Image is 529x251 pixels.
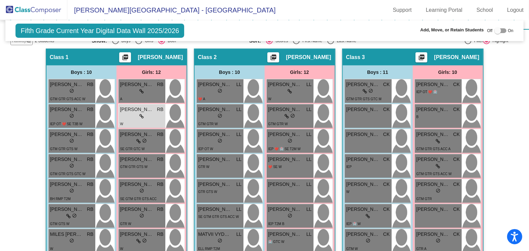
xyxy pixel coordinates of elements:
span: do_not_disturb_alt [218,113,222,118]
span: [PERSON_NAME] [50,206,84,213]
span: [PERSON_NAME] [50,81,84,88]
span: IEP 🏥 W [346,222,361,226]
span: RB [87,181,93,188]
span: do_not_disturb_alt [291,113,295,118]
span: MATVII VYDZHAK [198,231,232,238]
span: W [120,122,123,126]
span: RB [157,231,163,238]
span: Off [487,28,493,34]
span: do_not_disturb_alt [139,213,144,218]
span: CK [383,106,390,113]
span: ❤️ A [198,97,205,101]
span: CK [383,206,390,213]
span: CK [383,81,390,88]
span: RB [87,106,93,113]
button: Print Students Details [267,52,279,62]
span: [PERSON_NAME] [198,81,232,88]
mat-icon: picture_as_pdf [121,54,129,63]
span: GTM GTR [417,197,432,201]
span: [PERSON_NAME] [50,131,84,138]
span: [PERSON_NAME] [346,156,380,163]
span: RB [87,206,93,213]
span: W [50,247,53,251]
span: GTM GTR W [198,122,218,126]
span: GTM GTR GTS GTC W [50,172,86,176]
span: CK [453,131,460,138]
div: Girls: 12 [265,65,335,79]
span: GTM GTR GTS GTC M [346,97,382,101]
span: RB [157,156,163,163]
span: SE GTR GTC W [120,147,145,151]
span: [PERSON_NAME] [417,131,450,138]
span: LL [306,156,312,163]
span: [PERSON_NAME] [120,231,154,238]
span: IEP OT W [198,147,213,151]
span: LL [306,131,312,138]
span: do_not_disturb_alt [69,238,74,243]
span: Class 2 [198,54,217,61]
span: GTM GTS W [50,222,70,226]
span: LL [236,156,242,163]
span: [PERSON_NAME] [268,131,302,138]
span: do_not_disturb_alt [69,88,74,93]
span: GTM GTR GTS W [50,147,78,151]
span: do_not_disturb_alt [139,188,144,193]
span: [PERSON_NAME] [417,231,450,238]
span: [PERSON_NAME] [198,206,232,213]
span: [PERSON_NAME] [417,106,450,113]
span: do_not_disturb_alt [366,238,370,243]
span: GTM GTR GTS ACC W [417,172,452,176]
span: RB [157,131,163,138]
span: W [120,247,123,251]
span: LL [306,81,312,88]
span: [PERSON_NAME] [268,206,302,213]
span: do_not_disturb_alt [69,113,74,118]
span: GTM GTR W [268,122,288,126]
span: [PERSON_NAME] [PERSON_NAME] [346,206,380,213]
span: RB [157,181,163,188]
span: CK [453,181,460,188]
span: [PERSON_NAME] [346,181,380,188]
span: [PERSON_NAME] [417,81,450,88]
span: [PERSON_NAME] [268,231,302,238]
span: CK [453,156,460,163]
span: GTM W [346,247,358,251]
span: B [417,115,419,119]
span: [PERSON_NAME] [50,106,84,113]
span: LL [236,206,242,213]
span: LL [306,106,312,113]
span: IEP OT ❤️ SE T3B W [50,122,82,126]
button: Print Students Details [119,52,131,62]
span: MILES [PERSON_NAME] [50,231,84,238]
span: LL [236,181,242,188]
span: [PERSON_NAME] [138,54,183,61]
span: LL [236,106,242,113]
mat-icon: picture_as_pdf [418,54,426,63]
span: do_not_disturb_alt [218,88,222,93]
span: Class 1 [50,54,69,61]
span: IEP [346,165,352,169]
span: GTM GTR GTS W [120,165,148,169]
span: A [120,97,123,101]
span: CK [453,206,460,213]
span: LL [236,231,242,238]
span: IEP OT ❤️ 🏥 [417,90,437,94]
span: SE GTM GTR GTS ACC [120,197,157,201]
span: [PERSON_NAME] [120,81,154,88]
span: [PERSON_NAME] [268,156,302,163]
span: On [508,28,514,34]
a: Logout [502,5,529,16]
span: [PERSON_NAME] [346,231,380,238]
span: RB [87,231,93,238]
span: IEP T2M B [268,222,285,226]
span: [PERSON_NAME] [268,181,302,188]
span: [PERSON_NAME] [346,106,380,113]
span: [PERSON_NAME] [417,206,450,213]
span: CK [383,156,390,163]
div: Girls: 10 [413,65,483,79]
span: [PERSON_NAME] [434,54,479,61]
span: 🏥 GTC W [268,240,285,244]
span: GTR W [120,222,131,226]
span: [PERSON_NAME] [346,131,380,138]
div: Boys : 10 [195,65,265,79]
